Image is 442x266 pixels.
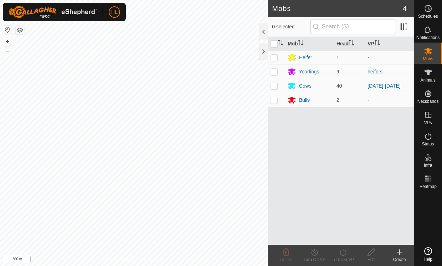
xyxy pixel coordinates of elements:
button: Reset Map [3,26,12,34]
th: Mob [285,37,334,51]
h2: Mobs [272,4,403,13]
div: Create [385,256,414,263]
a: [DATE]-[DATE] [368,83,401,89]
span: Help [424,257,432,261]
img: Gallagher Logo [8,6,97,18]
span: 1 [336,55,339,60]
p-sorticon: Activate to sort [374,41,380,46]
span: HL [111,9,118,16]
span: Animals [420,78,436,82]
input: Search (S) [310,19,396,34]
p-sorticon: Activate to sort [348,41,354,46]
span: VPs [424,121,432,125]
span: 2 [336,97,339,103]
div: Turn Off VP [300,256,329,263]
a: Privacy Policy [106,257,132,263]
span: 0 selected [272,23,310,31]
div: Edit [357,256,385,263]
th: Head [334,37,365,51]
p-sorticon: Activate to sort [278,41,283,46]
span: Notifications [416,35,440,40]
div: Heifer [299,54,312,61]
div: Turn On VP [329,256,357,263]
div: Yearlings [299,68,319,76]
span: Infra [424,163,432,167]
span: 40 [336,83,342,89]
p-sorticon: Activate to sort [298,41,304,46]
span: Status [422,142,434,146]
button: – [3,46,12,55]
span: 4 [403,3,407,14]
span: 9 [336,69,339,74]
span: Delete [280,257,293,262]
div: Cows [299,82,311,90]
td: - [365,93,414,107]
span: Neckbands [417,99,438,104]
button: Map Layers [16,26,24,34]
span: Heatmap [419,184,437,189]
span: Schedules [418,14,438,18]
td: - [365,50,414,65]
span: Mobs [423,57,433,61]
div: Bulls [299,96,310,104]
th: VP [365,37,414,51]
a: heifers [368,69,382,74]
button: + [3,37,12,46]
a: Contact Us [141,257,162,263]
a: Help [414,244,442,264]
